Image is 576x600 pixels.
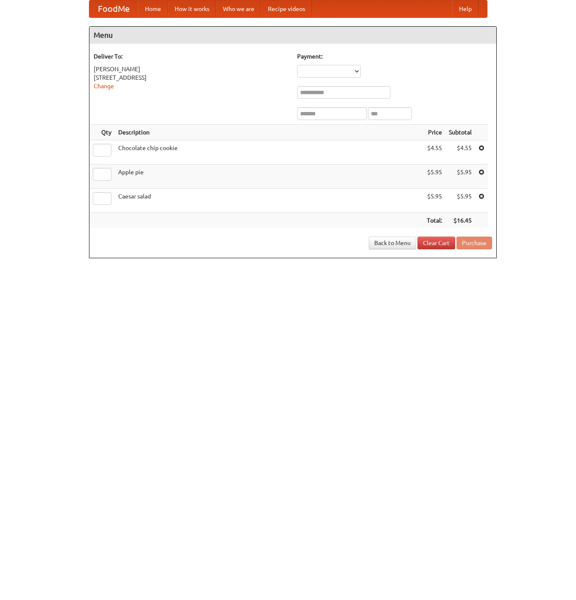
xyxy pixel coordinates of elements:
[445,165,475,189] td: $5.95
[261,0,312,17] a: Recipe videos
[369,237,416,249] a: Back to Menu
[115,125,423,140] th: Description
[115,189,423,213] td: Caesar salad
[445,213,475,229] th: $16.45
[94,73,289,82] div: [STREET_ADDRESS]
[94,52,289,61] h5: Deliver To:
[423,165,445,189] td: $5.95
[423,213,445,229] th: Total:
[168,0,216,17] a: How it works
[115,165,423,189] td: Apple pie
[138,0,168,17] a: Home
[423,189,445,213] td: $5.95
[423,140,445,165] td: $4.55
[423,125,445,140] th: Price
[456,237,492,249] button: Purchase
[417,237,455,249] a: Clear Cart
[216,0,261,17] a: Who we are
[445,125,475,140] th: Subtotal
[445,189,475,213] td: $5.95
[452,0,479,17] a: Help
[297,52,492,61] h5: Payment:
[89,0,138,17] a: FoodMe
[89,125,115,140] th: Qty
[89,27,496,44] h4: Menu
[94,83,114,89] a: Change
[445,140,475,165] td: $4.55
[115,140,423,165] td: Chocolate chip cookie
[94,65,289,73] div: [PERSON_NAME]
